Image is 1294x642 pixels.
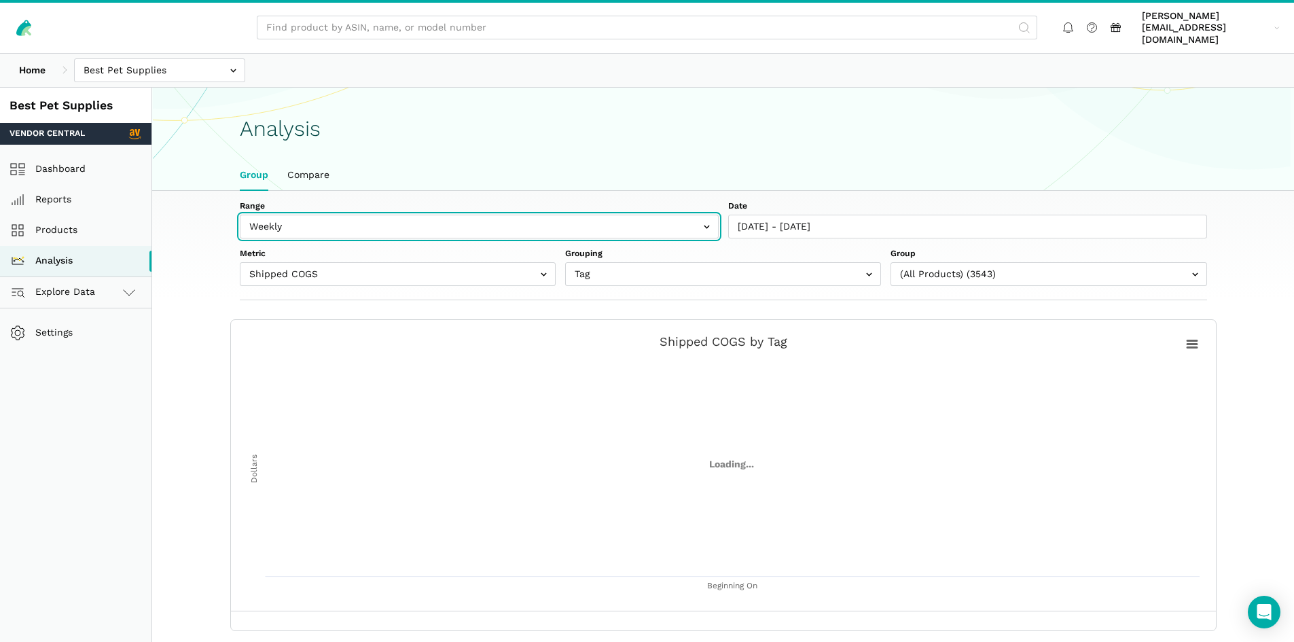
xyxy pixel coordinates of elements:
[10,97,142,114] div: Best Pet Supplies
[707,581,757,590] tspan: Beginning On
[74,58,245,82] input: Best Pet Supplies
[240,262,556,286] input: Shipped COGS
[14,284,95,300] span: Explore Data
[728,200,1207,213] label: Date
[240,215,719,238] input: Weekly
[240,200,719,213] label: Range
[565,262,881,286] input: Tag
[709,459,754,469] span: Loading...
[10,58,55,82] a: Home
[278,160,339,191] a: Compare
[565,248,881,260] label: Grouping
[660,334,787,349] tspan: Shipped COGS by Tag
[240,117,1207,141] h1: Analysis
[1137,7,1284,48] a: [PERSON_NAME][EMAIL_ADDRESS][DOMAIN_NAME]
[230,160,278,191] a: Group
[1142,10,1270,46] span: [PERSON_NAME][EMAIL_ADDRESS][DOMAIN_NAME]
[240,248,556,260] label: Metric
[257,16,1037,39] input: Find product by ASIN, name, or model number
[10,128,85,140] span: Vendor Central
[891,262,1206,286] input: (All Products) (3543)
[249,454,258,483] tspan: Dollars
[891,248,1206,260] label: Group
[1248,596,1280,628] div: Open Intercom Messenger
